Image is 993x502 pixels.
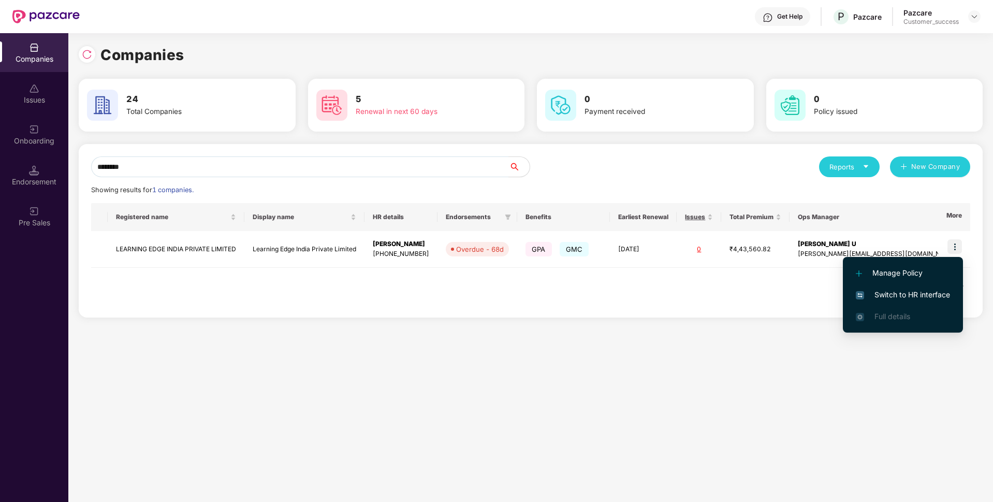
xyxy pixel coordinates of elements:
[856,291,864,299] img: svg+xml;base64,PHN2ZyB4bWxucz0iaHR0cDovL3d3dy53My5vcmcvMjAwMC9zdmciIHdpZHRoPSIxNiIgaGVpZ2h0PSIxNi...
[108,203,244,231] th: Registered name
[545,90,576,121] img: svg+xml;base64,PHN2ZyB4bWxucz0iaHR0cDovL3d3dy53My5vcmcvMjAwMC9zdmciIHdpZHRoPSI2MCIgaGVpZ2h0PSI2MC...
[838,10,844,23] span: P
[729,213,773,221] span: Total Premium
[356,93,486,106] h3: 5
[903,18,959,26] div: Customer_success
[585,93,715,106] h3: 0
[373,249,429,259] div: [PHONE_NUMBER]
[116,213,228,221] span: Registered name
[900,163,907,171] span: plus
[29,206,39,217] img: svg+xml;base64,PHN2ZyB3aWR0aD0iMjAiIGhlaWdodD0iMjAiIHZpZXdCb3g9IjAgMCAyMCAyMCIgZmlsbD0ibm9uZSIgeG...
[126,106,257,118] div: Total Companies
[508,163,530,171] span: search
[100,44,184,66] h1: Companies
[505,214,511,220] span: filter
[856,313,864,321] img: svg+xml;base64,PHN2ZyB4bWxucz0iaHR0cDovL3d3dy53My5vcmcvMjAwMC9zdmciIHdpZHRoPSIxNi4zNjMiIGhlaWdodD...
[814,106,944,118] div: Policy issued
[947,239,962,254] img: icon
[356,106,486,118] div: Renewal in next 60 days
[610,203,677,231] th: Earliest Renewal
[29,42,39,53] img: svg+xml;base64,PHN2ZyBpZD0iQ29tcGFuaWVzIiB4bWxucz0iaHR0cDovL3d3dy53My5vcmcvMjAwMC9zdmciIHdpZHRoPS...
[87,90,118,121] img: svg+xml;base64,PHN2ZyB4bWxucz0iaHR0cDovL3d3dy53My5vcmcvMjAwMC9zdmciIHdpZHRoPSI2MCIgaGVpZ2h0PSI2MC...
[29,124,39,135] img: svg+xml;base64,PHN2ZyB3aWR0aD0iMjAiIGhlaWdodD0iMjAiIHZpZXdCb3g9IjAgMCAyMCAyMCIgZmlsbD0ibm9uZSIgeG...
[853,12,882,22] div: Pazcare
[373,239,429,249] div: [PERSON_NAME]
[721,203,790,231] th: Total Premium
[890,156,970,177] button: plusNew Company
[685,213,705,221] span: Issues
[903,8,959,18] div: Pazcare
[798,213,948,221] span: Ops Manager
[244,231,364,268] td: Learning Edge India Private Limited
[938,203,970,231] th: More
[82,49,92,60] img: svg+xml;base64,PHN2ZyBpZD0iUmVsb2FkLTMyeDMyIiB4bWxucz0iaHR0cDovL3d3dy53My5vcmcvMjAwMC9zdmciIHdpZH...
[829,162,869,172] div: Reports
[126,93,257,106] h3: 24
[12,10,80,23] img: New Pazcare Logo
[503,211,513,223] span: filter
[729,245,781,254] div: ₹4,43,560.82
[775,90,806,121] img: svg+xml;base64,PHN2ZyB4bWxucz0iaHR0cDovL3d3dy53My5vcmcvMjAwMC9zdmciIHdpZHRoPSI2MCIgaGVpZ2h0PSI2MC...
[152,186,194,194] span: 1 companies.
[677,203,721,231] th: Issues
[29,165,39,176] img: svg+xml;base64,PHN2ZyB3aWR0aD0iMTQuNSIgaGVpZ2h0PSIxNC41IiB2aWV3Qm94PSIwIDAgMTYgMTYiIGZpbGw9Im5vbm...
[244,203,364,231] th: Display name
[456,244,504,254] div: Overdue - 68d
[814,93,944,106] h3: 0
[91,186,194,194] span: Showing results for
[29,83,39,94] img: svg+xml;base64,PHN2ZyBpZD0iSXNzdWVzX2Rpc2FibGVkIiB4bWxucz0iaHR0cDovL3d3dy53My5vcmcvMjAwMC9zdmciIH...
[798,249,956,259] div: [PERSON_NAME][EMAIL_ADDRESS][DOMAIN_NAME]
[970,12,979,21] img: svg+xml;base64,PHN2ZyBpZD0iRHJvcGRvd24tMzJ4MzIiIHhtbG5zPSJodHRwOi8vd3d3LnczLm9yZy8yMDAwL3N2ZyIgd2...
[856,289,950,300] span: Switch to HR interface
[777,12,802,21] div: Get Help
[585,106,715,118] div: Payment received
[364,203,437,231] th: HR details
[863,163,869,170] span: caret-down
[610,231,677,268] td: [DATE]
[525,242,552,256] span: GPA
[316,90,347,121] img: svg+xml;base64,PHN2ZyB4bWxucz0iaHR0cDovL3d3dy53My5vcmcvMjAwMC9zdmciIHdpZHRoPSI2MCIgaGVpZ2h0PSI2MC...
[517,203,610,231] th: Benefits
[856,270,862,277] img: svg+xml;base64,PHN2ZyB4bWxucz0iaHR0cDovL3d3dy53My5vcmcvMjAwMC9zdmciIHdpZHRoPSIxMi4yMDEiIGhlaWdodD...
[508,156,530,177] button: search
[798,239,956,249] div: [PERSON_NAME] U
[253,213,348,221] span: Display name
[108,231,244,268] td: LEARNING EDGE INDIA PRIVATE LIMITED
[560,242,589,256] span: GMC
[874,312,910,321] span: Full details
[446,213,501,221] span: Endorsements
[911,162,960,172] span: New Company
[685,245,713,254] div: 0
[856,267,950,279] span: Manage Policy
[763,12,773,23] img: svg+xml;base64,PHN2ZyBpZD0iSGVscC0zMngzMiIgeG1sbnM9Imh0dHA6Ly93d3cudzMub3JnLzIwMDAvc3ZnIiB3aWR0aD...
